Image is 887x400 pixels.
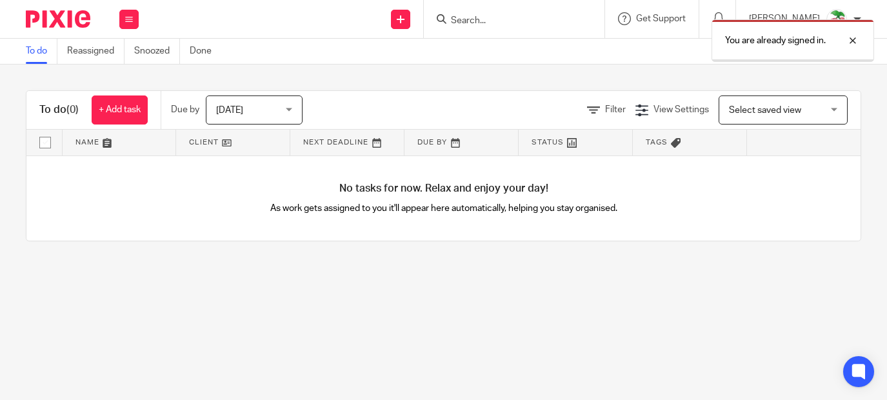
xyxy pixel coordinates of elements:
[653,105,709,114] span: View Settings
[39,103,79,117] h1: To do
[646,139,668,146] span: Tags
[190,39,221,64] a: Done
[26,39,57,64] a: To do
[171,103,199,116] p: Due by
[66,105,79,115] span: (0)
[92,95,148,125] a: + Add task
[826,9,847,30] img: Cherubi-Pokemon-PNG-Isolated-HD.png
[725,34,826,47] p: You are already signed in.
[134,39,180,64] a: Snoozed
[216,106,243,115] span: [DATE]
[729,106,801,115] span: Select saved view
[605,105,626,114] span: Filter
[67,39,125,64] a: Reassigned
[26,10,90,28] img: Pixie
[235,202,652,215] p: As work gets assigned to you it'll appear here automatically, helping you stay organised.
[26,182,861,195] h4: No tasks for now. Relax and enjoy your day!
